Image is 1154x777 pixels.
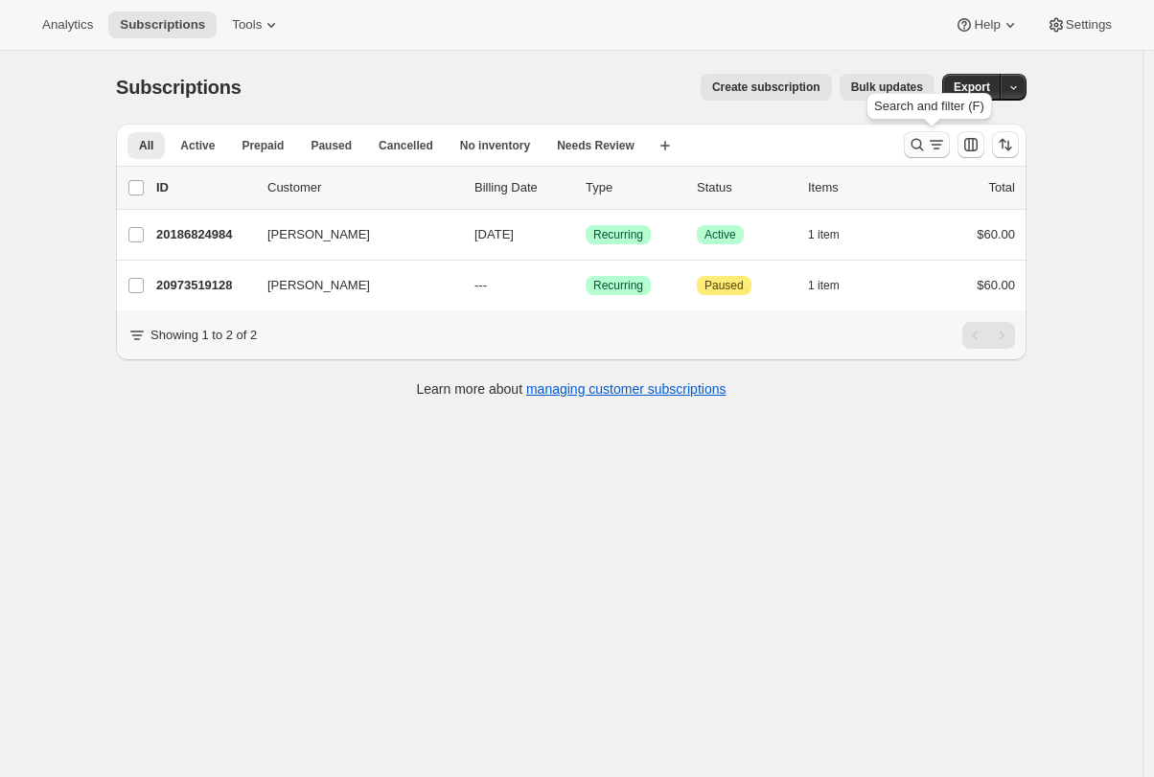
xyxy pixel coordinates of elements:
span: All [139,138,153,153]
button: Help [943,11,1030,38]
button: Settings [1035,11,1123,38]
span: Export [954,80,990,95]
span: Tools [232,17,262,33]
span: Active [704,227,736,242]
span: [PERSON_NAME] [267,276,370,295]
p: Showing 1 to 2 of 2 [150,326,257,345]
button: 1 item [808,272,861,299]
span: Analytics [42,17,93,33]
span: $60.00 [977,227,1015,241]
span: --- [474,278,487,292]
button: Create subscription [701,74,832,101]
span: 1 item [808,278,840,293]
p: Status [697,178,793,197]
span: [DATE] [474,227,514,241]
div: 20973519128[PERSON_NAME]---SuccessRecurringAttentionPaused1 item$60.00 [156,272,1015,299]
nav: Pagination [962,322,1015,349]
p: Total [989,178,1015,197]
button: Search and filter results [904,131,950,158]
div: 20186824984[PERSON_NAME][DATE]SuccessRecurringSuccessActive1 item$60.00 [156,221,1015,248]
span: $60.00 [977,278,1015,292]
p: Customer [267,178,459,197]
span: Recurring [593,227,643,242]
div: Items [808,178,904,197]
span: Paused [311,138,352,153]
button: 1 item [808,221,861,248]
button: Create new view [650,132,681,159]
button: [PERSON_NAME] [256,270,448,301]
button: Export [942,74,1002,101]
button: Subscriptions [108,11,217,38]
div: Type [586,178,681,197]
span: Active [180,138,215,153]
span: Settings [1066,17,1112,33]
span: Bulk updates [851,80,923,95]
span: [PERSON_NAME] [267,225,370,244]
button: Tools [220,11,292,38]
span: Recurring [593,278,643,293]
button: [PERSON_NAME] [256,219,448,250]
span: No inventory [460,138,530,153]
span: 1 item [808,227,840,242]
span: Subscriptions [116,77,242,98]
p: 20973519128 [156,276,252,295]
p: Billing Date [474,178,570,197]
span: Create subscription [712,80,820,95]
span: Prepaid [242,138,284,153]
p: 20186824984 [156,225,252,244]
button: Analytics [31,11,104,38]
span: Help [974,17,1000,33]
span: Paused [704,278,744,293]
p: ID [156,178,252,197]
span: Cancelled [379,138,433,153]
a: managing customer subscriptions [526,381,727,397]
button: Customize table column order and visibility [958,131,984,158]
div: IDCustomerBilling DateTypeStatusItemsTotal [156,178,1015,197]
span: Subscriptions [120,17,205,33]
span: Needs Review [557,138,635,153]
p: Learn more about [417,379,727,399]
button: Bulk updates [840,74,935,101]
button: Sort the results [992,131,1019,158]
